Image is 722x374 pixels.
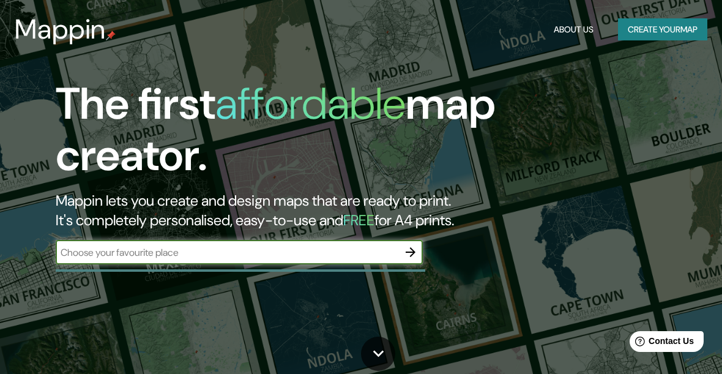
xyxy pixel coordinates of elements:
iframe: Help widget launcher [613,326,709,361]
h2: Mappin lets you create and design maps that are ready to print. It's completely personalised, eas... [56,191,633,230]
img: mappin-pin [106,31,116,40]
h3: Mappin [15,13,106,45]
h1: affordable [215,75,406,132]
h1: The first map creator. [56,78,633,191]
h5: FREE [343,211,374,230]
button: Create yourmap [618,18,707,41]
button: About Us [549,18,598,41]
input: Choose your favourite place [56,245,398,260]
